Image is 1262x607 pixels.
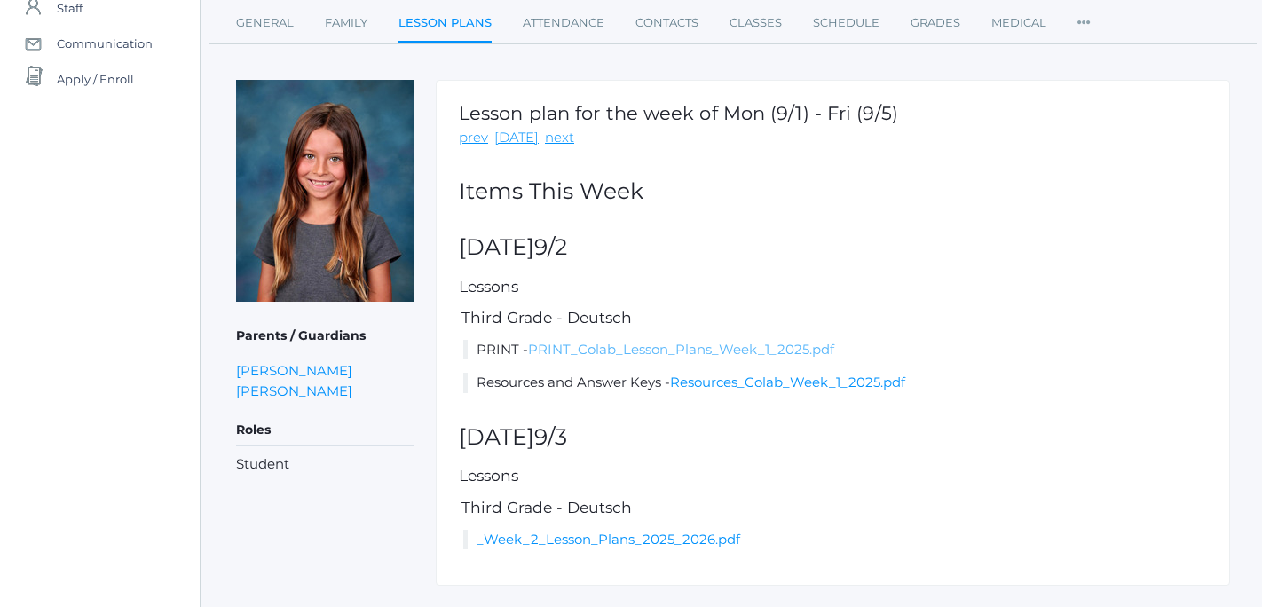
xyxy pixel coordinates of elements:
[494,128,539,148] a: [DATE]
[57,61,134,97] span: Apply / Enroll
[236,454,414,475] li: Student
[398,5,492,43] a: Lesson Plans
[528,341,834,358] a: PRINT_Colab_Lesson_Plans_Week_1_2025.pdf
[236,360,352,381] a: [PERSON_NAME]
[459,279,1207,296] h5: Lessons
[534,423,567,450] span: 9/3
[459,103,898,123] h1: Lesson plan for the week of Mon (9/1) - Fri (9/5)
[635,5,698,41] a: Contacts
[459,235,1207,260] h2: [DATE]
[463,373,1207,393] li: Resources and Answer Keys -
[730,5,782,41] a: Classes
[57,26,153,61] span: Communication
[236,415,414,445] h5: Roles
[459,425,1207,450] h2: [DATE]
[534,233,567,260] span: 9/2
[459,500,1207,516] h5: Third Grade - Deutsch
[459,468,1207,485] h5: Lessons
[459,310,1207,327] h5: Third Grade - Deutsch
[545,128,574,148] a: next
[459,179,1207,204] h2: Items This Week
[670,374,905,390] a: Resources_Colab_Week_1_2025.pdf
[325,5,367,41] a: Family
[991,5,1046,41] a: Medical
[236,321,414,351] h5: Parents / Guardians
[463,340,1207,360] li: PRINT -
[236,381,352,401] a: [PERSON_NAME]
[523,5,604,41] a: Attendance
[236,80,414,302] img: Evangeline Ewing
[911,5,960,41] a: Grades
[813,5,879,41] a: Schedule
[236,5,294,41] a: General
[477,531,740,548] a: _Week_2_Lesson_Plans_2025_2026.pdf
[459,128,488,148] a: prev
